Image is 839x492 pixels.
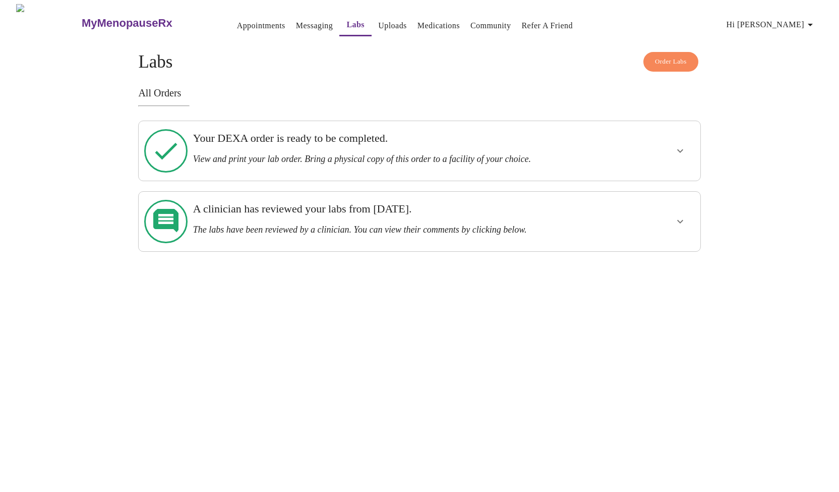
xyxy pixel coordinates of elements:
button: Labs [339,15,372,36]
button: show more [668,139,692,163]
a: Community [470,19,511,33]
a: Labs [346,18,365,32]
button: Hi [PERSON_NAME] [723,15,820,35]
h3: A clinician has reviewed your labs from [DATE]. [193,202,592,215]
a: Refer a Friend [521,19,573,33]
a: Messaging [296,19,333,33]
button: Medications [413,16,464,36]
h4: Labs [138,52,700,72]
a: Medications [417,19,460,33]
button: show more [668,209,692,234]
span: Order Labs [655,56,687,68]
button: Messaging [292,16,337,36]
button: Refer a Friend [517,16,577,36]
h3: View and print your lab order. Bring a physical copy of this order to a facility of your choice. [193,154,592,165]
img: MyMenopauseRx Logo [16,4,80,42]
h3: Your DEXA order is ready to be completed. [193,132,592,145]
h3: MyMenopauseRx [82,17,172,30]
button: Appointments [233,16,289,36]
button: Order Labs [643,52,698,72]
h3: All Orders [138,87,700,99]
h3: The labs have been reviewed by a clinician. You can view their comments by clicking below. [193,225,592,235]
a: Appointments [237,19,285,33]
button: Community [466,16,515,36]
a: MyMenopauseRx [80,6,212,41]
button: Uploads [374,16,411,36]
a: Uploads [378,19,407,33]
span: Hi [PERSON_NAME] [727,18,816,32]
